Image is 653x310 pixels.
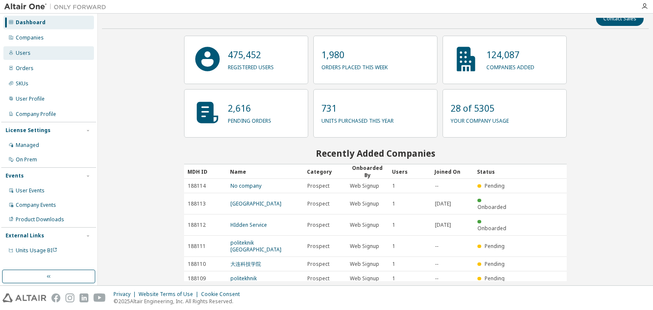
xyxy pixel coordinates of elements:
[392,275,395,282] span: 1
[230,182,261,189] a: No company
[392,243,395,250] span: 1
[16,50,31,56] div: Users
[392,222,395,228] span: 1
[451,102,509,115] p: 28 of 5305
[16,187,45,194] div: User Events
[16,96,45,102] div: User Profile
[435,200,451,207] span: [DATE]
[114,291,139,298] div: Privacy
[188,222,206,228] span: 188112
[350,275,379,282] span: Web Signup
[230,260,261,268] a: 大连科技学院
[321,102,394,115] p: 731
[188,261,206,268] span: 188110
[321,61,388,71] p: orders placed this week
[228,102,271,115] p: 2,616
[307,222,329,228] span: Prospect
[486,61,534,71] p: companies added
[6,232,44,239] div: External Links
[307,261,329,268] span: Prospect
[435,222,451,228] span: [DATE]
[188,275,206,282] span: 188109
[65,293,74,302] img: instagram.svg
[114,298,245,305] p: © 2025 Altair Engineering, Inc. All Rights Reserved.
[350,183,379,189] span: Web Signup
[307,165,343,178] div: Category
[184,148,567,159] h2: Recently Added Companies
[451,115,509,124] p: your company usage
[4,3,111,11] img: Altair One
[485,275,505,282] span: Pending
[307,243,329,250] span: Prospect
[392,261,395,268] span: 1
[16,142,39,149] div: Managed
[16,247,57,254] span: Units Usage BI
[16,216,64,223] div: Product Downloads
[392,165,428,178] div: Users
[230,275,257,282] a: politekhnik
[16,80,28,87] div: SKUs
[596,11,644,26] button: Contact Sales
[230,221,267,228] a: HIdden Service
[485,242,505,250] span: Pending
[94,293,106,302] img: youtube.svg
[6,172,24,179] div: Events
[79,293,88,302] img: linkedin.svg
[307,200,329,207] span: Prospect
[16,111,56,118] div: Company Profile
[230,200,281,207] a: [GEOGRAPHIC_DATA]
[435,183,438,189] span: --
[188,183,206,189] span: 188114
[350,243,379,250] span: Web Signup
[321,115,394,124] p: units purchased this year
[477,165,513,178] div: Status
[485,182,505,189] span: Pending
[6,127,51,134] div: License Settings
[477,203,506,211] span: Onboarded
[16,19,45,26] div: Dashboard
[188,200,206,207] span: 188113
[16,65,34,72] div: Orders
[188,243,206,250] span: 188111
[477,225,506,232] span: Onboarded
[187,165,223,178] div: MDH ID
[350,200,379,207] span: Web Signup
[139,291,201,298] div: Website Terms of Use
[230,239,281,253] a: politeknik [GEOGRAPHIC_DATA]
[3,293,46,302] img: altair_logo.svg
[392,200,395,207] span: 1
[435,275,438,282] span: --
[349,164,385,179] div: Onboarded By
[307,183,329,189] span: Prospect
[201,291,245,298] div: Cookie Consent
[434,165,470,178] div: Joined On
[485,260,505,268] span: Pending
[16,202,56,209] div: Company Events
[350,261,379,268] span: Web Signup
[392,183,395,189] span: 1
[228,61,274,71] p: registered users
[16,34,44,41] div: Companies
[307,275,329,282] span: Prospect
[228,115,271,124] p: pending orders
[228,48,274,61] p: 475,452
[486,48,534,61] p: 124,087
[16,156,37,163] div: On Prem
[435,261,438,268] span: --
[350,222,379,228] span: Web Signup
[230,165,301,178] div: Name
[321,48,388,61] p: 1,980
[435,243,438,250] span: --
[51,293,60,302] img: facebook.svg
